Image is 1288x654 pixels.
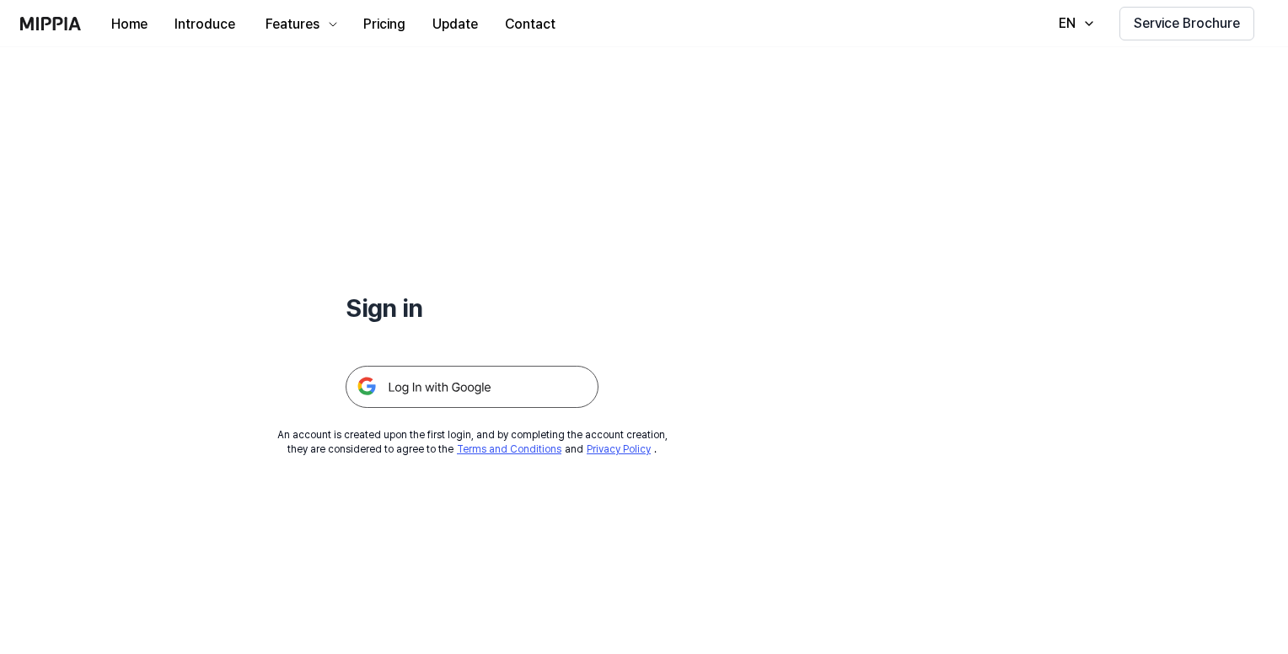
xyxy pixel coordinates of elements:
button: EN [1042,7,1106,40]
div: Features [262,14,323,35]
button: Pricing [350,8,419,41]
button: Home [98,8,161,41]
h1: Sign in [346,290,598,325]
button: Update [419,8,491,41]
a: Privacy Policy [587,443,651,455]
button: Contact [491,8,569,41]
img: 구글 로그인 버튼 [346,366,598,408]
button: Features [249,8,350,41]
button: Introduce [161,8,249,41]
a: Terms and Conditions [457,443,561,455]
a: Update [419,1,491,47]
div: EN [1055,13,1079,34]
div: An account is created upon the first login, and by completing the account creation, they are cons... [277,428,668,457]
img: logo [20,17,81,30]
button: Service Brochure [1119,7,1254,40]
